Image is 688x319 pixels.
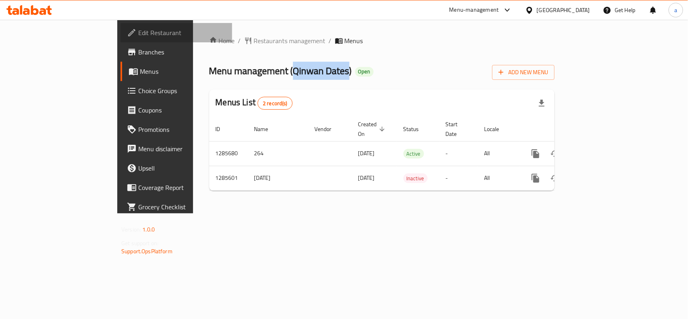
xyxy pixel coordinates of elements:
[674,6,677,15] span: a
[138,202,226,212] span: Grocery Checklist
[478,141,520,166] td: All
[358,148,375,158] span: [DATE]
[121,100,232,120] a: Coupons
[138,47,226,57] span: Branches
[545,144,565,163] button: Change Status
[216,96,293,110] h2: Menus List
[329,36,332,46] li: /
[209,117,610,191] table: enhanced table
[315,124,342,134] span: Vendor
[142,224,155,235] span: 1.0.0
[439,166,478,190] td: -
[138,163,226,173] span: Upsell
[209,62,352,80] span: Menu management ( Qinwan Dates )
[258,100,292,107] span: 2 record(s)
[526,144,545,163] button: more
[138,28,226,38] span: Edit Restaurant
[484,124,510,134] span: Locale
[121,158,232,178] a: Upsell
[138,183,226,192] span: Coverage Report
[140,67,226,76] span: Menus
[258,97,293,110] div: Total records count
[138,144,226,154] span: Menu disclaimer
[244,36,326,46] a: Restaurants management
[355,68,374,75] span: Open
[403,149,424,158] span: Active
[545,169,565,188] button: Change Status
[520,117,610,142] th: Actions
[403,124,430,134] span: Status
[121,62,232,81] a: Menus
[138,125,226,134] span: Promotions
[358,173,375,183] span: [DATE]
[403,174,428,183] span: Inactive
[403,173,428,183] div: Inactive
[121,238,158,248] span: Get support on:
[526,169,545,188] button: more
[138,86,226,96] span: Choice Groups
[238,36,241,46] li: /
[478,166,520,190] td: All
[537,6,590,15] div: [GEOGRAPHIC_DATA]
[254,124,279,134] span: Name
[121,23,232,42] a: Edit Restaurant
[138,105,226,115] span: Coupons
[358,119,387,139] span: Created On
[248,141,308,166] td: 264
[499,67,548,77] span: Add New Menu
[209,36,555,46] nav: breadcrumb
[121,42,232,62] a: Branches
[492,65,555,80] button: Add New Menu
[121,197,232,217] a: Grocery Checklist
[439,141,478,166] td: -
[121,81,232,100] a: Choice Groups
[446,119,468,139] span: Start Date
[355,67,374,77] div: Open
[254,36,326,46] span: Restaurants management
[216,124,231,134] span: ID
[121,120,232,139] a: Promotions
[449,5,499,15] div: Menu-management
[345,36,363,46] span: Menus
[532,94,551,113] div: Export file
[121,178,232,197] a: Coverage Report
[121,224,141,235] span: Version:
[121,139,232,158] a: Menu disclaimer
[248,166,308,190] td: [DATE]
[121,246,173,256] a: Support.OpsPlatform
